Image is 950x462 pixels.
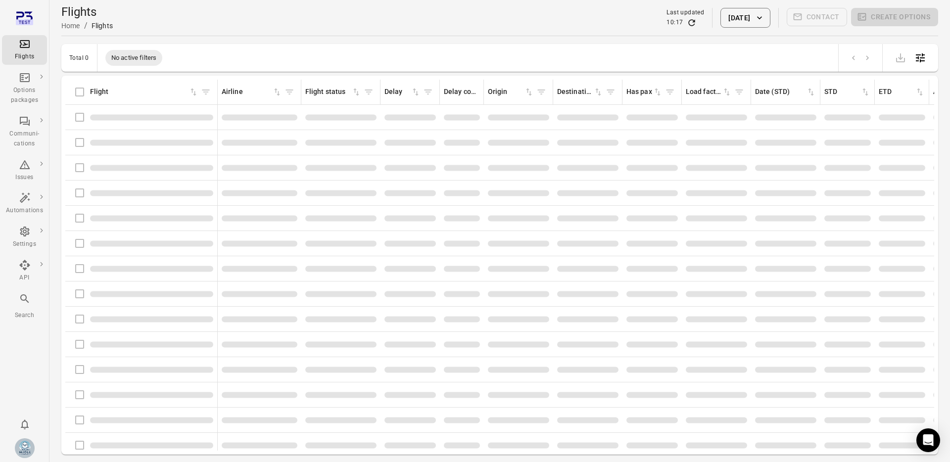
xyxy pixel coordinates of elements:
[787,8,848,28] span: Please make a selection to create communications
[69,54,89,61] div: Total 0
[732,85,747,99] span: Filter by load factor
[61,4,113,20] h1: Flights
[15,415,35,434] button: Notifications
[2,256,47,286] a: API
[557,87,603,97] div: Sort by destination in ascending order
[851,8,938,28] span: Please make a selection to create an option package
[305,87,361,97] div: Sort by flight status in ascending order
[686,87,732,97] div: Sort by load factor in ascending order
[687,18,697,28] button: Refresh data
[488,87,534,97] div: Sort by origin in ascending order
[92,21,113,31] div: Flights
[282,85,297,99] span: Filter by airline
[916,428,940,452] div: Open Intercom Messenger
[755,87,816,97] div: Sort by date (STD) in ascending order
[6,129,43,149] div: Communi-cations
[61,22,80,30] a: Home
[2,223,47,252] a: Settings
[720,8,770,28] button: [DATE]
[6,52,43,62] div: Flights
[824,87,870,97] div: Sort by STD in ascending order
[2,69,47,108] a: Options packages
[6,239,43,249] div: Settings
[891,52,910,62] span: Please make a selection to export
[11,434,39,462] button: Elsa Mjöll [Mjoll Airways]
[6,273,43,283] div: API
[603,85,618,99] span: Filter by destination
[222,87,282,97] div: Sort by airline in ascending order
[666,8,704,18] div: Last updated
[626,87,663,97] div: Sort by has pax in ascending order
[361,85,376,99] span: Filter by flight status
[105,53,163,63] span: No active filters
[421,85,435,99] span: Filter by delay
[879,87,925,97] div: Sort by ETD in ascending order
[847,51,874,64] nav: pagination navigation
[6,206,43,216] div: Automations
[444,87,479,97] div: Delay codes
[90,87,198,97] div: Sort by flight in ascending order
[2,35,47,65] a: Flights
[910,48,930,68] button: Open table configuration
[6,86,43,105] div: Options packages
[6,173,43,183] div: Issues
[2,156,47,185] a: Issues
[2,189,47,219] a: Automations
[84,20,88,32] li: /
[384,87,421,97] div: Sort by delay in ascending order
[198,85,213,99] span: Filter by flight
[663,85,677,99] span: Filter by has pax
[61,20,113,32] nav: Breadcrumbs
[2,290,47,323] button: Search
[15,438,35,458] img: Mjoll-Airways-Logo.webp
[2,112,47,152] a: Communi-cations
[6,311,43,321] div: Search
[534,85,549,99] span: Filter by origin
[666,18,683,28] div: 10:17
